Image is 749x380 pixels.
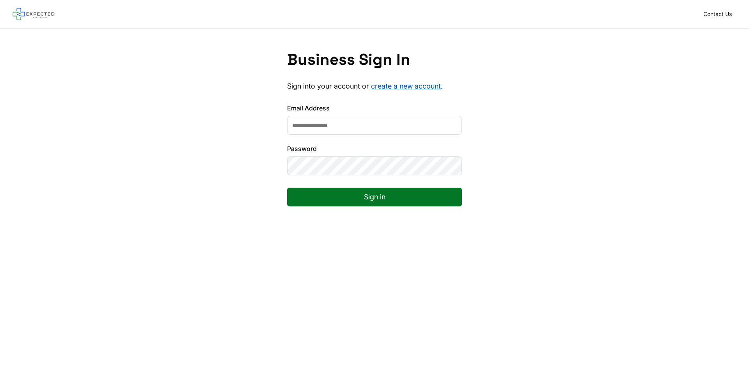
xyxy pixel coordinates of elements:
[287,144,462,153] label: Password
[287,82,462,91] p: Sign into your account or .
[287,188,462,206] button: Sign in
[371,82,441,90] a: create a new account
[699,9,737,20] a: Contact Us
[287,103,462,113] label: Email Address
[287,50,462,69] h1: Business Sign In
